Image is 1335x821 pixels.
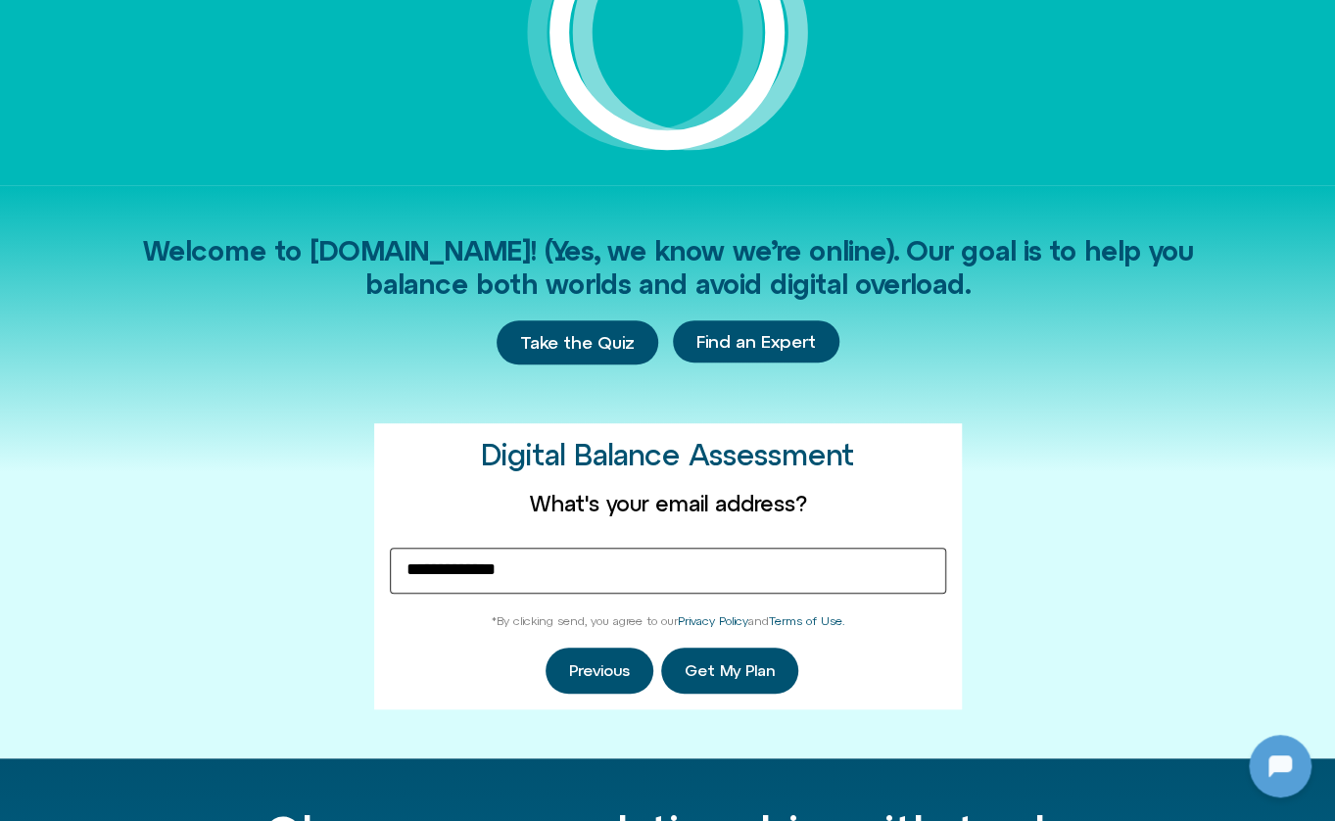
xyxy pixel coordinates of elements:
button: Get My Plan [661,648,798,694]
span: Welcome to [DOMAIN_NAME]! (Yes, we know we’re online). Our goal is to help you balance both world... [142,235,1193,300]
h1: [DOMAIN_NAME] [121,511,270,539]
svg: Restart Conversation Button [309,9,342,42]
a: Find an Expert [673,320,839,363]
span: Find an Expert [696,332,816,352]
span: Take the Quiz [520,332,635,354]
a: Terms of Use. [769,614,844,628]
label: What's your email address? [390,491,946,516]
span: Get My Plan [685,662,775,680]
textarea: Message Input [33,631,305,651]
svg: Voice Input Button [336,625,366,656]
img: N5FCcHC.png [157,412,235,491]
iframe: Botpress [1249,735,1311,797]
h2: [DOMAIN_NAME] [58,13,301,38]
h2: Digital Balance Assessment [481,439,854,471]
a: Take the Quiz [497,320,658,365]
span: *By clicking send, you agree to our and [492,614,844,628]
svg: Close Chatbot Button [342,9,375,42]
button: Expand Header Button [5,5,387,46]
button: Previous [546,648,653,694]
form: Homepage Sign Up [390,491,946,694]
a: Privacy Policy [678,614,748,628]
img: N5FCcHC.png [18,10,49,41]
